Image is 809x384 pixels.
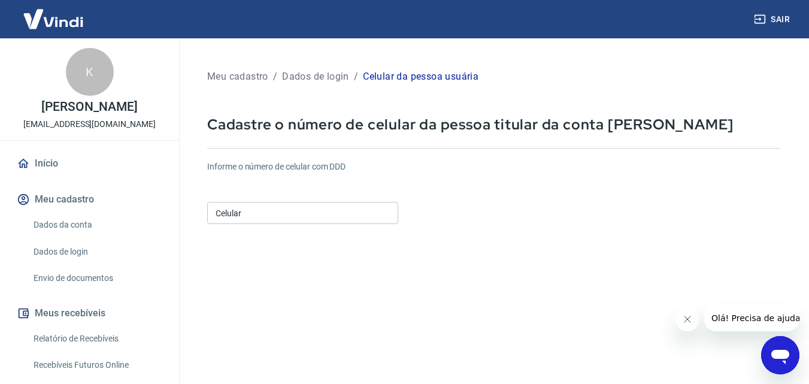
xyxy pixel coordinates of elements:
button: Meu cadastro [14,186,165,213]
a: Recebíveis Futuros Online [29,353,165,377]
p: Meu cadastro [207,69,268,84]
p: / [273,69,277,84]
p: Dados de login [282,69,349,84]
p: Celular da pessoa usuária [363,69,478,84]
iframe: Mensagem da empresa [704,305,799,331]
p: / [354,69,358,84]
a: Envio de documentos [29,266,165,291]
iframe: Fechar mensagem [675,307,699,331]
div: K [66,48,114,96]
img: Vindi [14,1,92,37]
button: Sair [752,8,795,31]
a: Relatório de Recebíveis [29,326,165,351]
p: [PERSON_NAME] [41,101,137,113]
button: Meus recebíveis [14,300,165,326]
iframe: Botão para abrir a janela de mensagens [761,336,799,374]
p: Cadastre o número de celular da pessoa titular da conta [PERSON_NAME] [207,115,780,134]
span: Olá! Precisa de ajuda? [7,8,101,18]
a: Dados da conta [29,213,165,237]
a: Início [14,150,165,177]
h6: Informe o número de celular com DDD [207,161,780,173]
a: Dados de login [29,240,165,264]
p: [EMAIL_ADDRESS][DOMAIN_NAME] [23,118,156,131]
